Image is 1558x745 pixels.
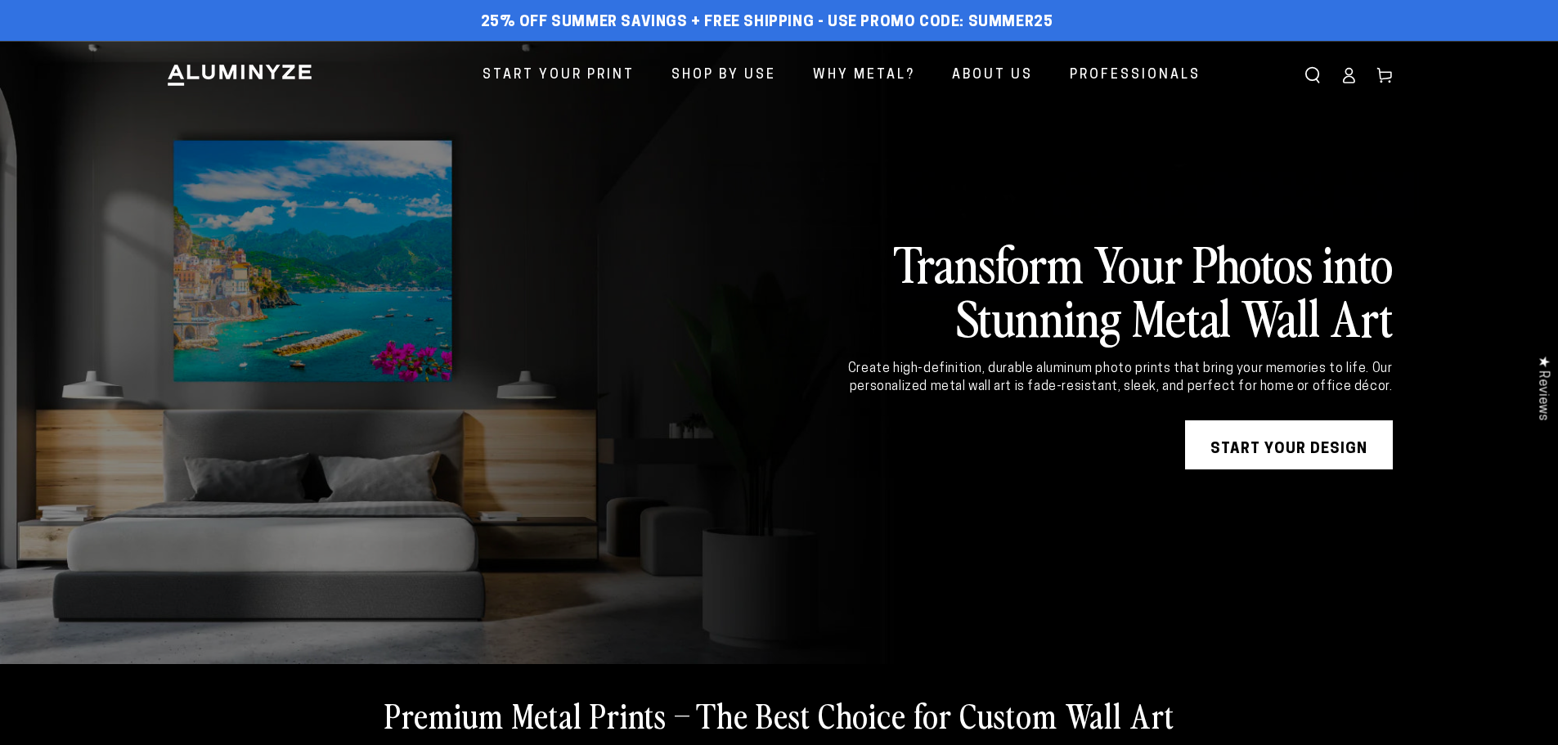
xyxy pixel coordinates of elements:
[671,64,776,88] span: Shop By Use
[1057,54,1213,97] a: Professionals
[952,64,1033,88] span: About Us
[1295,57,1331,93] summary: Search our site
[481,14,1053,32] span: 25% off Summer Savings + Free Shipping - Use Promo Code: SUMMER25
[1070,64,1201,88] span: Professionals
[799,360,1393,397] div: Create high-definition, durable aluminum photo prints that bring your memories to life. Our perso...
[940,54,1045,97] a: About Us
[1527,343,1558,433] div: Click to open Judge.me floating reviews tab
[166,63,313,88] img: Aluminyze
[384,693,1174,736] h2: Premium Metal Prints – The Best Choice for Custom Wall Art
[801,54,927,97] a: Why Metal?
[470,54,647,97] a: Start Your Print
[483,64,635,88] span: Start Your Print
[813,64,915,88] span: Why Metal?
[659,54,788,97] a: Shop By Use
[1185,420,1393,469] a: START YOUR DESIGN
[799,236,1393,343] h2: Transform Your Photos into Stunning Metal Wall Art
